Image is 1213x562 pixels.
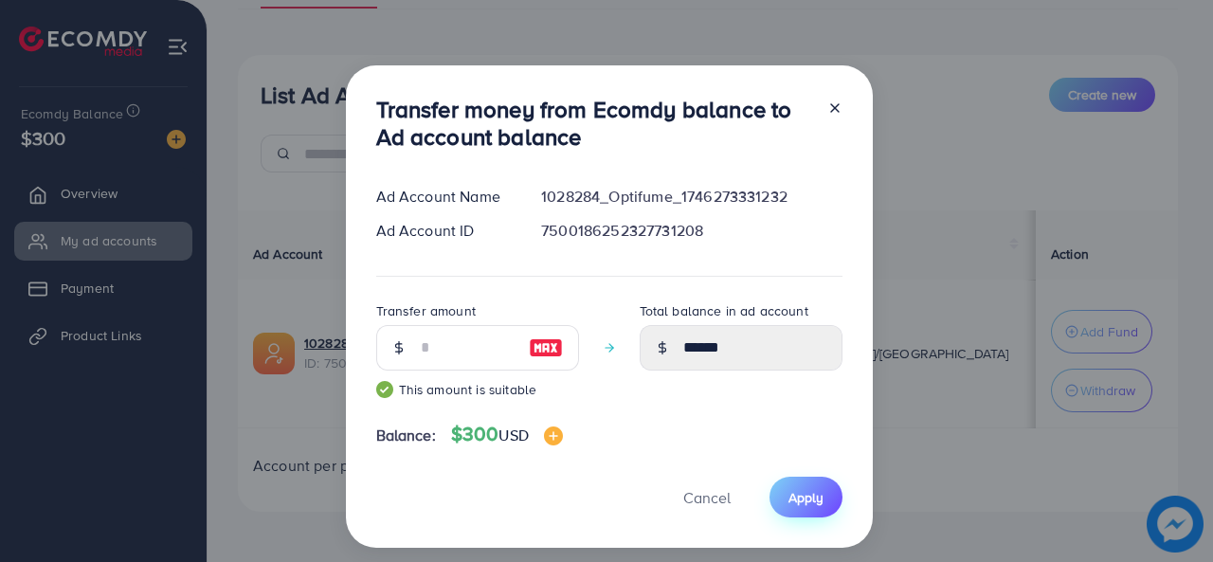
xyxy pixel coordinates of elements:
[361,220,527,242] div: Ad Account ID
[498,425,528,445] span: USD
[376,425,436,446] span: Balance:
[376,96,812,151] h3: Transfer money from Ecomdy balance to Ad account balance
[451,423,563,446] h4: $300
[683,487,731,508] span: Cancel
[640,301,808,320] label: Total balance in ad account
[788,488,824,507] span: Apply
[544,426,563,445] img: image
[376,381,393,398] img: guide
[529,336,563,359] img: image
[526,220,857,242] div: 7500186252327731208
[526,186,857,208] div: 1028284_Optifume_1746273331232
[660,477,754,517] button: Cancel
[361,186,527,208] div: Ad Account Name
[769,477,842,517] button: Apply
[376,380,579,399] small: This amount is suitable
[376,301,476,320] label: Transfer amount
